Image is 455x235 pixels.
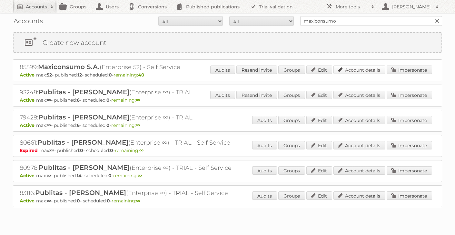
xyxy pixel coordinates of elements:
strong: 52 [47,72,52,78]
a: Impersonate [387,166,432,175]
a: Account details [333,66,385,74]
a: Groups [278,66,305,74]
span: Active [20,122,36,128]
span: remaining: [111,122,140,128]
span: Active [20,72,36,78]
strong: ∞ [50,148,54,153]
h2: 79428: (Enterprise ∞) - TRIAL [20,113,245,122]
strong: 0 [106,122,110,128]
span: Publitas - [PERSON_NAME] [39,164,130,171]
a: Account details [333,116,385,124]
strong: ∞ [139,148,143,153]
a: Resend invite [236,91,277,99]
a: Groups [278,191,305,200]
span: remaining: [111,97,140,103]
a: Audits [252,166,277,175]
h2: 83116: (Enterprise ∞) - TRIAL - Self Service [20,189,245,197]
strong: 14 [77,173,82,179]
a: Account details [333,91,385,99]
h2: [PERSON_NAME] [391,4,432,10]
strong: 0 [108,173,112,179]
a: Groups [278,141,305,149]
strong: 0 [77,198,80,204]
strong: ∞ [136,97,140,103]
a: Audits [252,141,277,149]
strong: ∞ [47,173,51,179]
strong: 6 [77,122,80,128]
a: Edit [306,91,332,99]
p: max: - published: - scheduled: - [20,122,435,128]
strong: 0 [110,148,113,153]
a: Audits [252,191,277,200]
span: Publitas - [PERSON_NAME] [35,189,126,197]
span: remaining: [113,173,142,179]
h2: 93248: (Enterprise ∞) - TRIAL [20,88,245,97]
a: Audits [252,116,277,124]
span: Active [20,97,36,103]
strong: ∞ [47,97,51,103]
span: Publitas - [PERSON_NAME] [37,138,128,146]
a: Groups [278,91,305,99]
span: remaining: [114,72,144,78]
p: max: - published: - scheduled: - [20,97,435,103]
strong: 0 [106,97,110,103]
a: Account details [333,191,385,200]
p: max: - published: - scheduled: - [20,148,435,153]
a: Edit [306,66,332,74]
a: Impersonate [387,116,432,124]
strong: ∞ [47,198,51,204]
a: Account details [333,141,385,149]
strong: ∞ [136,122,140,128]
span: Active [20,173,36,179]
p: max: - published: - scheduled: - [20,198,435,204]
a: Audits [210,91,235,99]
a: Impersonate [387,191,432,200]
span: Publitas - [PERSON_NAME] [38,113,129,121]
strong: 6 [77,97,80,103]
a: Groups [278,116,305,124]
a: Impersonate [387,91,432,99]
strong: 0 [109,72,112,78]
a: Audits [210,66,235,74]
p: max: - published: - scheduled: - [20,173,435,179]
a: Edit [306,116,332,124]
span: remaining: [112,198,140,204]
a: Groups [278,166,305,175]
strong: 0 [80,148,83,153]
a: Create new account [14,33,441,52]
h2: More tools [336,4,368,10]
a: Edit [306,141,332,149]
span: Active [20,198,36,204]
strong: 0 [107,198,110,204]
h2: 85599: (Enterprise 52) - Self Service [20,63,245,71]
strong: 12 [78,72,82,78]
span: Expired [20,148,39,153]
span: Maxiconsumo S.A. [38,63,100,71]
a: Edit [306,191,332,200]
span: Publitas - [PERSON_NAME] [38,88,129,96]
strong: ∞ [47,122,51,128]
a: Impersonate [387,66,432,74]
strong: ∞ [138,173,142,179]
h2: 80661: (Enterprise ∞) - TRIAL - Self Service [20,138,245,147]
h2: 80978: (Enterprise ∞) - TRIAL - Self Service [20,164,245,172]
strong: ∞ [136,198,140,204]
h2: Accounts [26,4,47,10]
a: Impersonate [387,141,432,149]
span: remaining: [115,148,143,153]
strong: 40 [138,72,144,78]
a: Edit [306,166,332,175]
a: Resend invite [236,66,277,74]
a: Account details [333,166,385,175]
p: max: - published: - scheduled: - [20,72,435,78]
